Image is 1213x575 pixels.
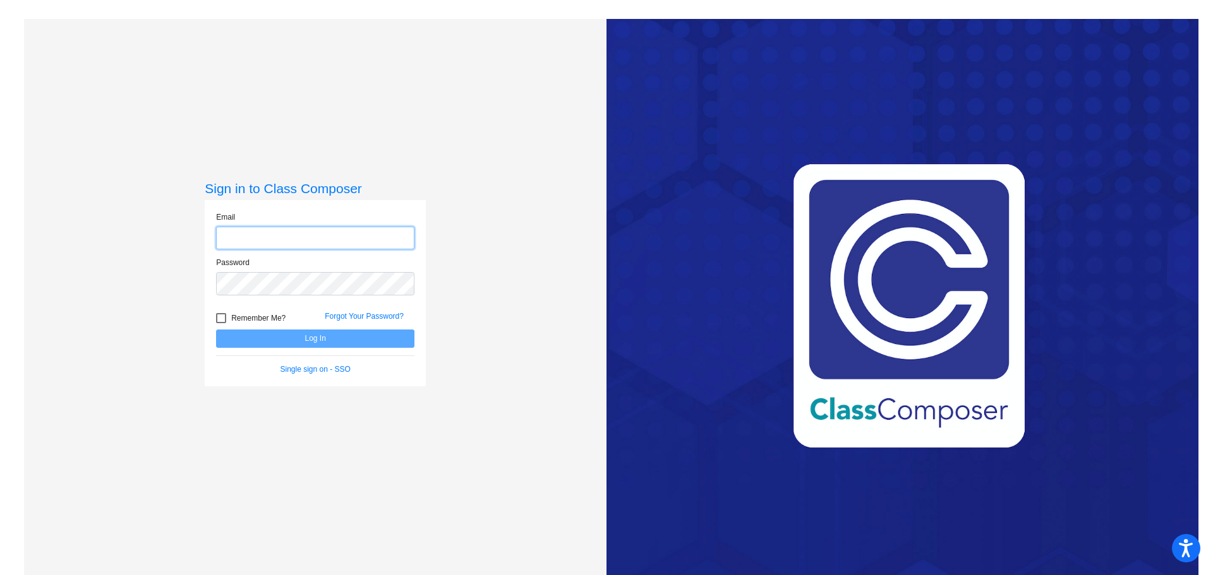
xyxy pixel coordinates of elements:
label: Email [216,211,235,223]
button: Log In [216,329,414,348]
label: Password [216,257,250,268]
a: Single sign on - SSO [281,365,351,374]
a: Forgot Your Password? [325,312,404,321]
h3: Sign in to Class Composer [205,181,426,196]
span: Remember Me? [231,311,286,326]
